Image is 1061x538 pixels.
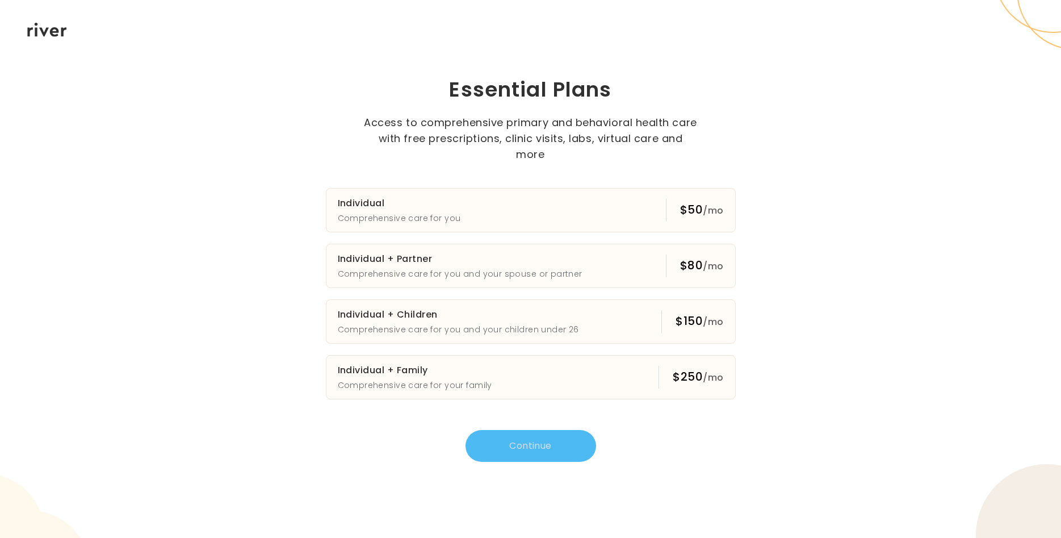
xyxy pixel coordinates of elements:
p: Comprehensive care for your family [338,378,492,392]
button: Continue [466,430,596,462]
button: Individual + FamilyComprehensive care for your family$250/mo [326,355,736,399]
h1: Essential Plans [274,76,787,103]
div: $150 [676,313,723,330]
span: /mo [703,315,723,328]
button: IndividualComprehensive care for you$50/mo [326,188,736,232]
h3: Individual + Partner [338,251,582,267]
p: Access to comprehensive primary and behavioral health care with free prescriptions, clinic visits... [363,115,698,162]
span: /mo [703,371,723,384]
h3: Individual + Family [338,362,492,378]
p: Comprehensive care for you [338,211,461,225]
div: $80 [680,257,724,274]
p: Comprehensive care for you and your spouse or partner [338,267,582,281]
button: Individual + PartnerComprehensive care for you and your spouse or partner$80/mo [326,244,736,288]
p: Comprehensive care for you and your children under 26 [338,323,579,336]
h3: Individual + Children [338,307,579,323]
div: $250 [673,369,723,386]
button: Individual + ChildrenComprehensive care for you and your children under 26$150/mo [326,299,736,344]
div: $50 [680,202,724,219]
h3: Individual [338,195,461,211]
span: /mo [703,260,723,273]
span: /mo [703,204,723,217]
